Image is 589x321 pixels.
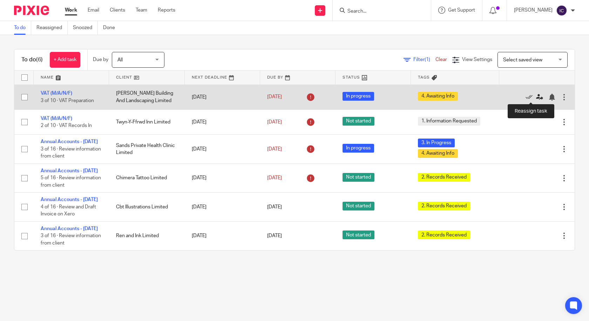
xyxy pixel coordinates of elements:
span: (1) [425,57,430,62]
span: [DATE] [267,205,282,209]
a: VAT (M/A/N/F) [41,91,72,96]
td: Twyn-Y-Ffrwd Inn Limited [109,109,184,134]
span: Select saved view [503,58,542,62]
span: [DATE] [267,233,282,238]
a: Reassigned [36,21,68,35]
a: Clients [110,7,125,14]
span: Not started [343,230,374,239]
span: 2. Records Received [418,173,470,182]
span: 1. Information Requested [418,117,480,126]
span: 5 of 16 · Review information from client [41,175,101,188]
span: [DATE] [267,175,282,180]
a: Annual Accounts - [DATE] [41,168,98,173]
span: 4 of 16 · Review and Draft Invoice on Xero [41,205,96,217]
a: Annual Accounts - [DATE] [41,226,98,231]
span: 3 of 16 · Review information from client [41,147,101,159]
span: [DATE] [267,120,282,125]
a: + Add task [50,52,80,68]
a: Work [65,7,77,14]
input: Search [347,8,410,15]
td: [DATE] [185,109,260,134]
span: Filter [413,57,435,62]
span: 3. In Progress [418,139,455,147]
span: 2. Records Received [418,202,470,210]
p: [PERSON_NAME] [514,7,553,14]
a: Mark as done [526,94,536,101]
span: [DATE] [267,147,282,152]
a: Annual Accounts - [DATE] [41,139,98,144]
a: VAT (M/A/N/F) [41,116,72,121]
a: Team [136,7,147,14]
span: All [117,58,123,62]
td: [DATE] [185,221,260,250]
span: In progress [343,144,374,153]
span: 3 of 16 · Review information from client [41,233,101,246]
td: [DATE] [185,85,260,109]
span: 4. Awaiting Info [418,92,458,101]
p: Due by [93,56,108,63]
span: 2. Records Received [418,230,470,239]
h1: To do [21,56,43,63]
span: Not started [343,173,374,182]
td: [DATE] [185,163,260,192]
span: In progress [343,92,374,101]
td: Chimera Tattoo Limited [109,163,184,192]
a: Done [103,21,120,35]
a: Clear [435,57,447,62]
td: Ren and Ink Limited [109,221,184,250]
a: Email [88,7,99,14]
span: 4. Awaiting Info [418,149,458,158]
a: To do [14,21,31,35]
img: svg%3E [556,5,567,16]
a: Snoozed [73,21,98,35]
span: Tags [418,75,430,79]
span: Get Support [448,8,475,13]
td: [PERSON_NAME] Building And Landscaping Limited [109,85,184,109]
span: Not started [343,117,374,126]
a: Annual Accounts - [DATE] [41,197,98,202]
td: Cbt Illustrations Limited [109,193,184,221]
td: [DATE] [185,193,260,221]
td: [DATE] [185,135,260,163]
span: [DATE] [267,95,282,100]
span: 3 of 10 · VAT Preparation [41,98,94,103]
td: Sands Private Health Clinic Limited [109,135,184,163]
img: Pixie [14,6,49,15]
span: Not started [343,202,374,210]
span: View Settings [462,57,492,62]
span: (6) [36,57,43,62]
span: 2 of 10 · VAT Records In [41,123,92,128]
a: Reports [158,7,175,14]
